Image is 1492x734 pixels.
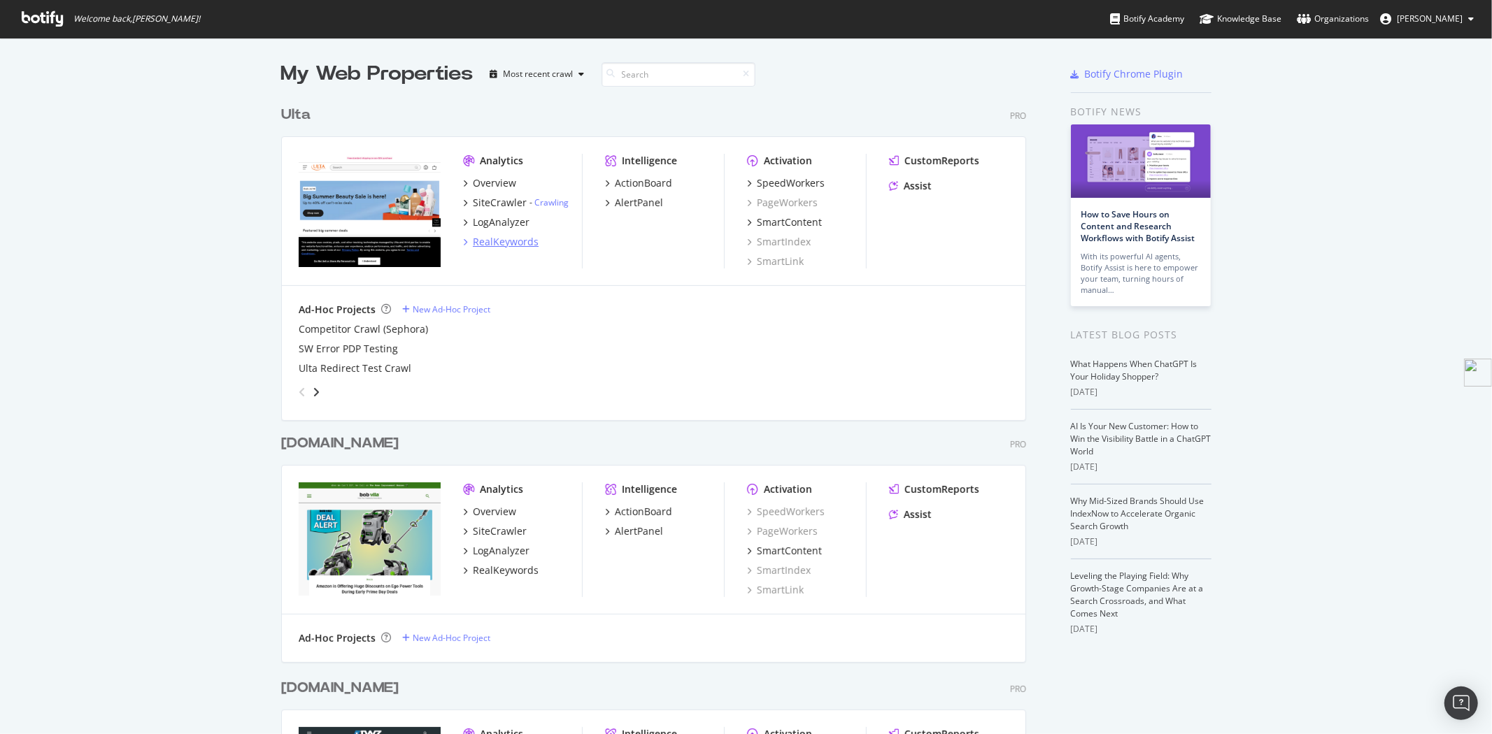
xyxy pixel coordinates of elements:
a: ActionBoard [605,176,672,190]
a: Assist [889,179,932,193]
a: AlertPanel [605,196,663,210]
div: SpeedWorkers [757,176,825,190]
div: CustomReports [904,154,979,168]
a: Overview [463,176,516,190]
a: New Ad-Hoc Project [402,632,490,644]
div: - [530,196,569,208]
a: ActionBoard [605,505,672,519]
a: PageWorkers [747,524,818,538]
div: [DATE] [1071,535,1212,548]
div: Botify news [1071,104,1212,120]
a: [DOMAIN_NAME] [281,433,404,454]
div: Open Intercom Messenger [1444,686,1478,720]
a: SW Error PDP Testing [299,342,398,356]
a: SiteCrawler- Crawling [463,196,569,210]
img: www.ulta.com [299,154,441,267]
a: SmartContent [747,544,822,558]
a: SmartLink [747,583,804,597]
a: Overview [463,505,516,519]
a: SmartContent [747,215,822,229]
a: SpeedWorkers [747,505,825,519]
div: SmartContent [757,544,822,558]
a: Assist [889,508,932,521]
div: Analytics [480,482,523,496]
div: [DATE] [1071,461,1212,473]
div: ActionBoard [615,176,672,190]
div: My Web Properties [281,60,474,88]
a: CustomReports [889,154,979,168]
div: SiteCrawler [473,196,527,210]
div: Activation [764,154,812,168]
div: Assist [904,508,932,521]
div: Competitor Crawl (Sephora) [299,322,428,336]
div: Intelligence [622,154,677,168]
a: RealKeywords [463,235,539,249]
a: Leveling the Playing Field: Why Growth-Stage Companies Are at a Search Crossroads, and What Comes... [1071,570,1204,619]
div: Pro [1010,438,1026,450]
div: [DATE] [1071,386,1212,398]
div: [DOMAIN_NAME] [281,678,399,698]
span: Matthew Edgar [1397,13,1463,24]
div: angle-right [311,385,321,399]
div: AlertPanel [615,524,663,538]
div: Botify Academy [1110,12,1184,26]
div: Intelligence [622,482,677,496]
a: CustomReports [889,482,979,496]
div: SiteCrawler [473,524,527,538]
a: New Ad-Hoc Project [402,303,490,315]
img: How to Save Hours on Content and Research Workflows with Botify Assist [1071,124,1211,198]
a: LogAnalyzer [463,544,530,558]
a: PageWorkers [747,196,818,210]
a: SmartIndex [747,235,811,249]
a: SmartIndex [747,563,811,577]
div: LogAnalyzer [473,544,530,558]
button: [PERSON_NAME] [1369,8,1485,30]
div: Activation [764,482,812,496]
a: AI Is Your New Customer: How to Win the Visibility Battle in a ChatGPT World [1071,420,1212,457]
div: SmartLink [747,254,804,268]
a: [DOMAIN_NAME] [281,678,404,698]
div: RealKeywords [473,563,539,577]
a: SiteCrawler [463,524,527,538]
div: Assist [904,179,932,193]
div: Pro [1010,110,1026,122]
div: Organizations [1297,12,1369,26]
img: bobvila.com [299,482,441,596]
div: Overview [473,176,516,190]
div: Latest Blog Posts [1071,327,1212,343]
a: Crawling [534,196,569,208]
div: ActionBoard [615,505,672,519]
a: RealKeywords [463,563,539,577]
div: [DATE] [1071,623,1212,635]
a: Ulta [281,105,316,125]
div: New Ad-Hoc Project [413,303,490,315]
div: Ulta [281,105,311,125]
div: [DOMAIN_NAME] [281,433,399,454]
a: Botify Chrome Plugin [1071,67,1184,81]
div: Knowledge Base [1200,12,1281,26]
a: LogAnalyzer [463,215,530,229]
div: Ad-Hoc Projects [299,631,376,645]
div: RealKeywords [473,235,539,249]
a: AlertPanel [605,524,663,538]
div: Analytics [480,154,523,168]
div: New Ad-Hoc Project [413,632,490,644]
div: Most recent crawl [504,70,574,78]
button: Most recent crawl [485,63,590,85]
a: Ulta Redirect Test Crawl [299,361,411,375]
div: Ad-Hoc Projects [299,303,376,317]
a: How to Save Hours on Content and Research Workflows with Botify Assist [1081,208,1195,244]
div: LogAnalyzer [473,215,530,229]
img: side-widget.svg [1464,359,1492,387]
div: SmartContent [757,215,822,229]
div: With its powerful AI agents, Botify Assist is here to empower your team, turning hours of manual… [1081,251,1200,296]
div: Botify Chrome Plugin [1085,67,1184,81]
